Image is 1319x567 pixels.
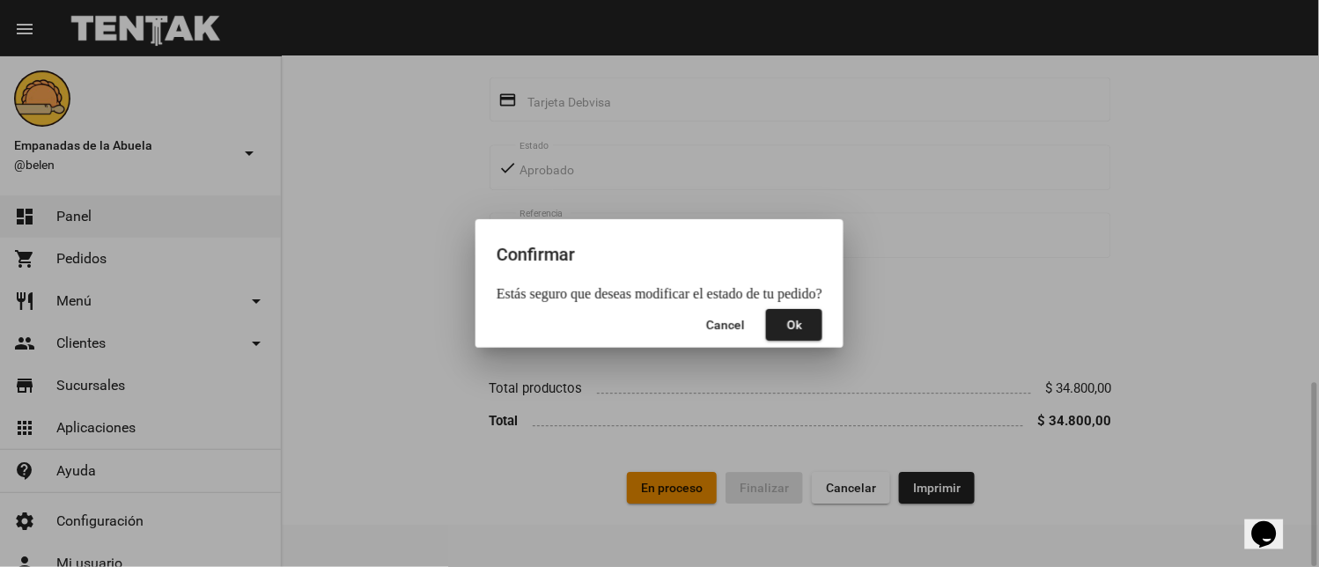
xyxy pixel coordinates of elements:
[497,240,822,269] h2: Confirmar
[1245,497,1301,549] iframe: chat widget
[787,318,802,332] span: Ok
[766,309,822,341] button: Close dialog
[706,318,745,332] span: Cancel
[692,309,759,341] button: Close dialog
[475,286,844,302] mat-dialog-content: Estás seguro que deseas modificar el estado de tu pedido?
